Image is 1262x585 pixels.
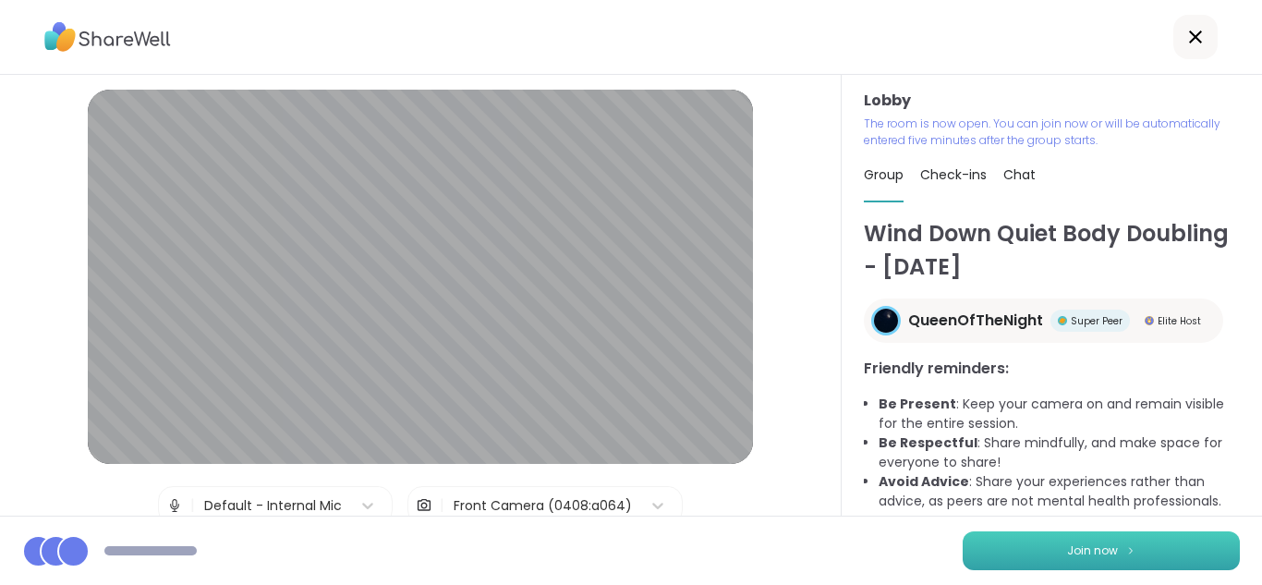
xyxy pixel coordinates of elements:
img: Camera [416,487,432,524]
li: : Share your experiences rather than advice, as peers are not mental health professionals. [879,472,1240,511]
li: : Share mindfully, and make space for everyone to share! [879,433,1240,472]
p: The room is now open. You can join now or will be automatically entered five minutes after the gr... [864,116,1240,149]
span: Group [864,165,904,184]
li: : Keep your camera on and remain visible for the entire session. [879,395,1240,433]
h3: Lobby [864,90,1240,112]
div: Front Camera (0408:a064) [454,496,632,516]
img: ShareWell Logomark [1125,545,1136,555]
div: Default - Internal Mic [204,496,342,516]
img: ShareWell Logo [44,16,171,58]
b: Avoid Advice [879,472,969,491]
span: Join now [1067,542,1118,559]
b: Be Present [879,395,956,413]
img: Microphone [166,487,183,524]
span: QueenOfTheNight [908,310,1043,332]
span: Chat [1003,165,1036,184]
span: Check-ins [920,165,987,184]
a: QueenOfTheNightQueenOfTheNightSuper PeerSuper PeerElite HostElite Host [864,299,1223,343]
span: Elite Host [1158,314,1201,328]
h3: Friendly reminders: [864,358,1240,380]
span: | [190,487,195,524]
span: Super Peer [1071,314,1122,328]
b: Be Respectful [879,433,977,452]
img: QueenOfTheNight [874,309,898,333]
button: Join now [963,531,1240,570]
h1: Wind Down Quiet Body Doubling - [DATE] [864,217,1240,284]
img: Super Peer [1058,316,1067,325]
span: | [440,487,444,524]
img: Elite Host [1145,316,1154,325]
